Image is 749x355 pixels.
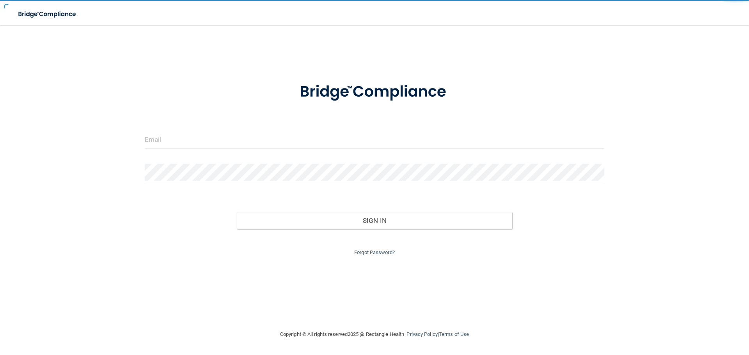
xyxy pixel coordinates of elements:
button: Sign In [237,212,513,229]
a: Privacy Policy [406,331,437,337]
input: Email [145,131,604,148]
div: Copyright © All rights reserved 2025 @ Rectangle Health | | [232,322,517,347]
img: bridge_compliance_login_screen.278c3ca4.svg [12,6,83,22]
a: Forgot Password? [354,249,395,255]
a: Terms of Use [439,331,469,337]
img: bridge_compliance_login_screen.278c3ca4.svg [284,72,465,112]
